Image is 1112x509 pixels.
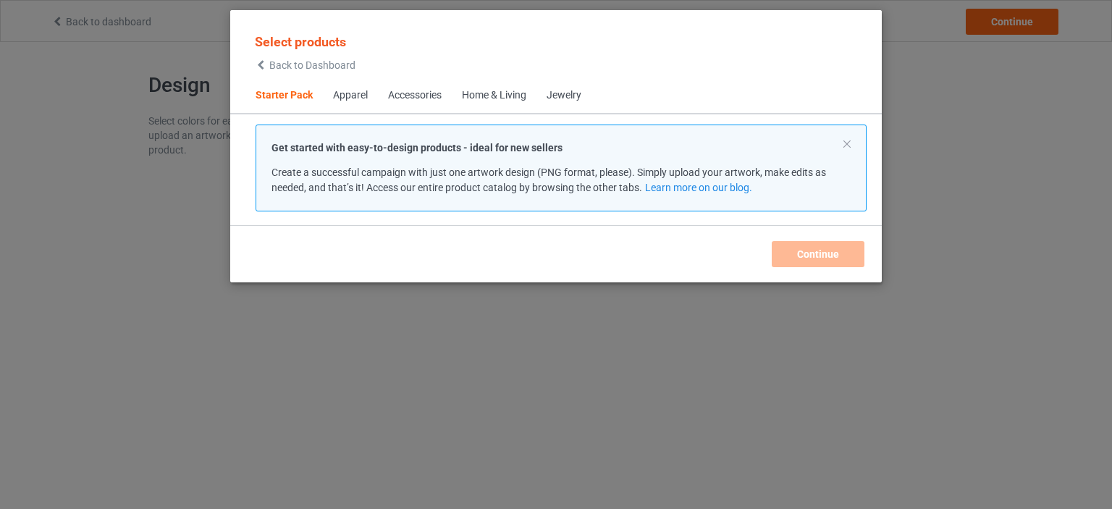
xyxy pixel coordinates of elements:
span: Select products [255,34,346,49]
div: Jewelry [547,88,581,103]
span: Create a successful campaign with just one artwork design (PNG format, please). Simply upload you... [271,167,826,193]
div: Accessories [388,88,442,103]
strong: Get started with easy-to-design products - ideal for new sellers [271,142,563,153]
span: Back to Dashboard [269,59,355,71]
div: Apparel [333,88,368,103]
a: Learn more on our blog. [645,182,752,193]
div: Home & Living [462,88,526,103]
span: Starter Pack [245,78,323,113]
